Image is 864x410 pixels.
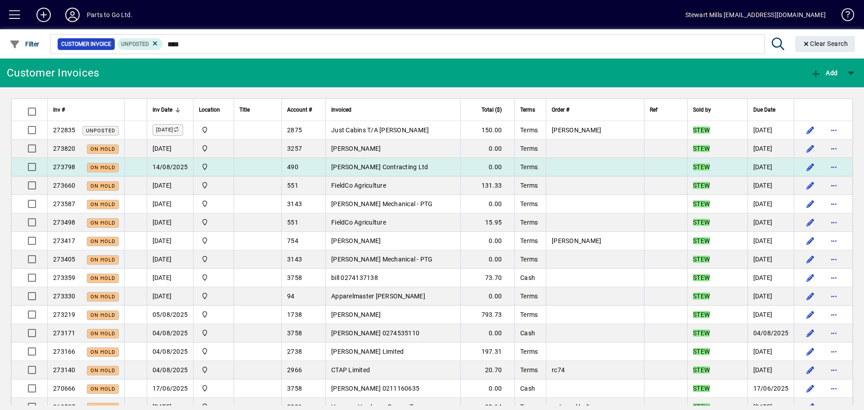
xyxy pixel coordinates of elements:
[287,348,302,355] span: 2738
[693,366,710,374] em: STEW
[53,219,76,226] span: 273498
[520,163,538,171] span: Terms
[90,294,115,300] span: On hold
[747,342,794,361] td: [DATE]
[520,348,538,355] span: Terms
[827,160,841,174] button: More options
[90,165,115,171] span: On hold
[90,183,115,189] span: On hold
[827,252,841,266] button: More options
[693,256,710,263] em: STEW
[827,178,841,193] button: More options
[520,256,538,263] span: Terms
[331,329,419,337] span: [PERSON_NAME] 0274535110
[331,385,419,392] span: [PERSON_NAME] 0211160635
[810,69,837,77] span: Add
[460,176,514,195] td: 131.33
[552,237,601,244] span: [PERSON_NAME]
[53,256,76,263] span: 273405
[520,237,538,244] span: Terms
[53,237,76,244] span: 273417
[287,293,295,300] span: 94
[520,105,535,115] span: Terms
[90,220,115,226] span: On hold
[53,385,76,392] span: 270666
[808,65,840,81] button: Add
[803,326,818,340] button: Edit
[795,36,855,52] button: Clear
[287,126,302,134] span: 2875
[747,213,794,232] td: [DATE]
[747,158,794,176] td: [DATE]
[53,182,76,189] span: 273660
[827,141,841,156] button: More options
[331,348,404,355] span: [PERSON_NAME] Limited
[147,232,193,250] td: [DATE]
[693,274,710,281] em: STEW
[58,7,87,23] button: Profile
[287,274,302,281] span: 3758
[803,270,818,285] button: Edit
[287,182,298,189] span: 551
[460,213,514,232] td: 15.95
[827,123,841,137] button: More options
[520,219,538,226] span: Terms
[287,311,302,318] span: 1738
[460,232,514,250] td: 0.00
[827,270,841,285] button: More options
[803,381,818,396] button: Edit
[747,176,794,195] td: [DATE]
[827,289,841,303] button: More options
[460,250,514,269] td: 0.00
[121,41,149,47] span: Unposted
[803,215,818,230] button: Edit
[61,40,111,49] span: Customer Invoice
[147,158,193,176] td: 14/08/2025
[693,163,710,171] em: STEW
[7,36,42,52] button: Filter
[53,366,76,374] span: 273140
[693,105,742,115] div: Sold by
[552,105,569,115] span: Order #
[90,331,115,337] span: On hold
[147,213,193,232] td: [DATE]
[466,105,510,115] div: Total ($)
[331,311,381,318] span: [PERSON_NAME]
[693,126,710,134] em: STEW
[520,329,535,337] span: Cash
[747,379,794,398] td: 17/06/2025
[331,145,381,152] span: [PERSON_NAME]
[747,269,794,287] td: [DATE]
[803,197,818,211] button: Edit
[803,344,818,359] button: Edit
[747,140,794,158] td: [DATE]
[53,348,76,355] span: 273166
[90,275,115,281] span: On hold
[53,200,76,207] span: 273587
[803,160,818,174] button: Edit
[803,234,818,248] button: Edit
[827,307,841,322] button: More options
[153,124,183,136] label: [DATE]
[87,8,133,22] div: Parts to Go Ltd.
[747,195,794,213] td: [DATE]
[199,105,220,115] span: Location
[199,236,228,246] span: DAE - Bulk Store
[552,366,565,374] span: rc74
[9,41,40,48] span: Filter
[481,105,502,115] span: Total ($)
[827,197,841,211] button: More options
[460,121,514,140] td: 150.00
[287,366,302,374] span: 2966
[803,307,818,322] button: Edit
[835,2,853,31] a: Knowledge Base
[803,141,818,156] button: Edit
[153,105,172,115] span: Inv Date
[147,176,193,195] td: [DATE]
[117,38,163,50] mat-chip: Customer Invoice Status: Unposted
[520,145,538,152] span: Terms
[331,163,428,171] span: [PERSON_NAME] Contracting Ltd
[693,200,710,207] em: STEW
[287,256,302,263] span: 3143
[460,379,514,398] td: 0.00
